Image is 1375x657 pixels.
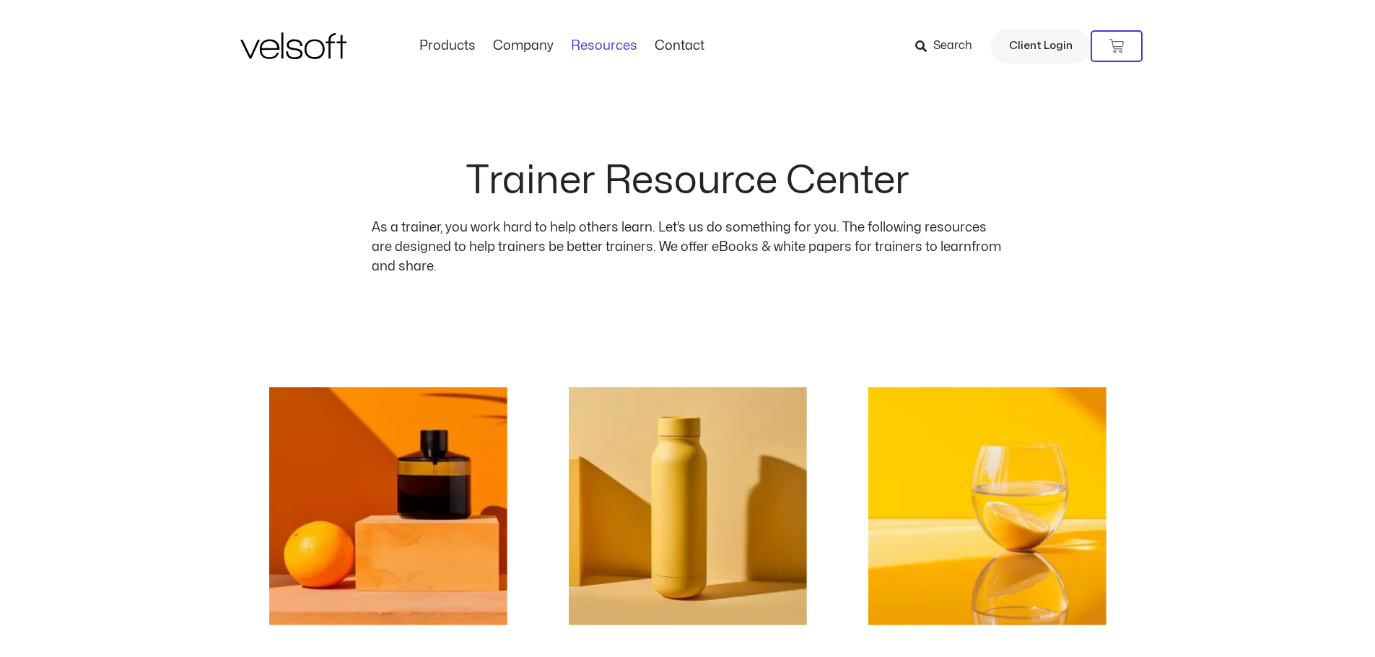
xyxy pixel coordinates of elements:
a: ProductsMenu Toggle [411,38,484,54]
h2: Trainer Resource Center [466,162,909,200]
a: Search [915,34,982,58]
a: ResourcesMenu Toggle [562,38,646,54]
a: ContactMenu Toggle [646,38,713,54]
span: Client Login [1009,37,1073,56]
p: As a trainer, you work hard to help others learn. Let’s us do something for you. The following re... [372,218,1003,276]
a: CompanyMenu Toggle [484,38,562,54]
img: Velsoft Training Materials [240,32,346,59]
a: Client Login [991,29,1091,63]
nav: Menu [411,38,713,54]
span: Search [933,37,972,56]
